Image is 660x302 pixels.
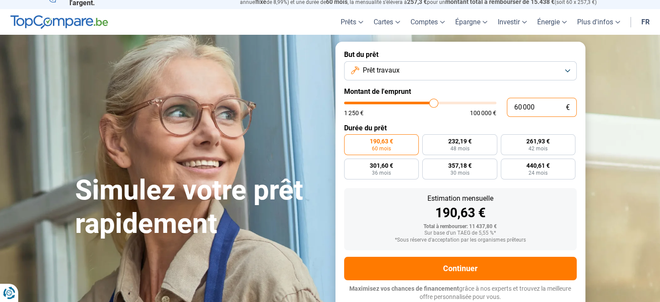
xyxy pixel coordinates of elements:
[372,170,391,176] span: 36 mois
[351,230,570,236] div: Sur base d'un TAEG de 5,55 %*
[351,237,570,243] div: *Sous réserve d'acceptation par les organismes prêteurs
[529,170,548,176] span: 24 mois
[493,9,532,35] a: Investir
[363,66,400,75] span: Prêt travaux
[351,195,570,202] div: Estimation mensuelle
[351,224,570,230] div: Total à rembourser: 11 437,80 €
[344,285,577,302] p: grâce à nos experts et trouvez la meilleure offre personnalisée pour vous.
[450,146,469,151] span: 48 mois
[75,174,325,241] h1: Simulez votre prêt rapidement
[368,9,405,35] a: Cartes
[405,9,450,35] a: Comptes
[526,163,550,169] span: 440,61 €
[344,87,577,96] label: Montant de l'emprunt
[344,61,577,80] button: Prêt travaux
[566,104,570,111] span: €
[351,206,570,219] div: 190,63 €
[448,163,471,169] span: 357,18 €
[344,124,577,132] label: Durée du prêt
[448,138,471,144] span: 232,19 €
[572,9,625,35] a: Plus d'infos
[529,146,548,151] span: 42 mois
[344,110,364,116] span: 1 250 €
[349,285,459,292] span: Maximisez vos chances de financement
[344,50,577,59] label: But du prêt
[370,163,393,169] span: 301,60 €
[636,9,655,35] a: fr
[450,170,469,176] span: 30 mois
[470,110,496,116] span: 100 000 €
[532,9,572,35] a: Énergie
[450,9,493,35] a: Épargne
[10,15,108,29] img: TopCompare
[372,146,391,151] span: 60 mois
[344,257,577,280] button: Continuer
[526,138,550,144] span: 261,93 €
[335,9,368,35] a: Prêts
[370,138,393,144] span: 190,63 €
